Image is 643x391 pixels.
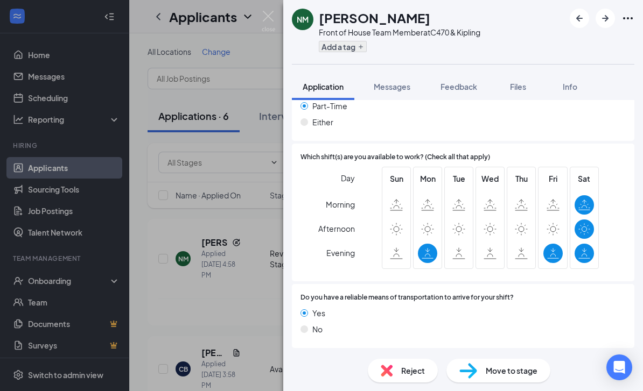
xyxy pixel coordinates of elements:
span: Thu [512,173,531,184]
span: Day [341,172,355,184]
div: Open Intercom Messenger [606,354,632,380]
span: Tue [449,173,469,184]
span: Info [563,82,577,91]
span: Wed [480,173,500,184]
span: Feedback [441,82,477,91]
span: Afternoon [318,219,355,238]
span: No [312,323,323,335]
div: NM [297,14,309,25]
button: PlusAdd a tag [319,41,367,52]
span: Part-Time [312,100,347,112]
svg: Plus [358,44,364,50]
span: Which shift(s) are you available to work? (Check all that apply) [300,152,490,162]
span: Move to stage [486,365,537,376]
span: Mon [418,173,437,184]
span: Yes [312,307,325,319]
div: Front of House Team Member at C470 & Kipling [319,27,480,38]
span: Morning [326,195,355,214]
button: ArrowRight [596,9,615,28]
span: Either [312,116,333,128]
button: ArrowLeftNew [570,9,589,28]
span: Evening [326,243,355,262]
span: Messages [374,82,410,91]
span: Do you have a reliable means of transportation to arrive for your shift? [300,293,514,303]
span: Files [510,82,526,91]
span: Reject [401,365,425,376]
h1: [PERSON_NAME] [319,9,430,27]
svg: Ellipses [621,12,634,25]
span: Fri [543,173,563,184]
span: Sun [387,173,406,184]
span: Sat [575,173,594,184]
span: Application [303,82,344,91]
svg: ArrowLeftNew [573,12,586,25]
svg: ArrowRight [599,12,612,25]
